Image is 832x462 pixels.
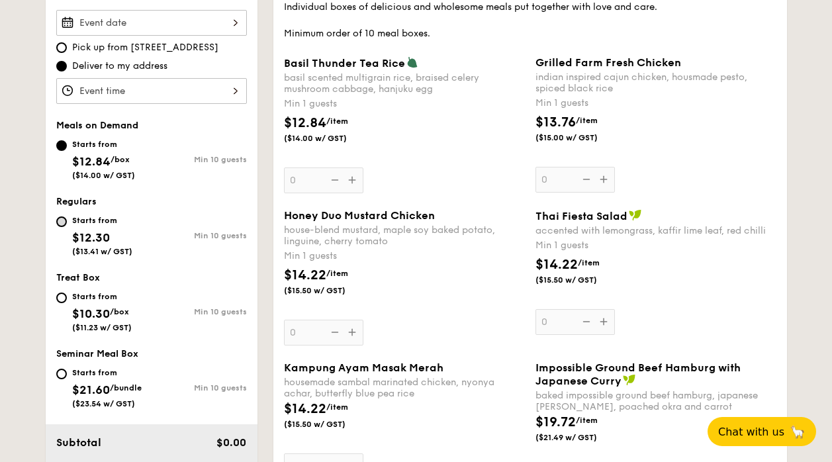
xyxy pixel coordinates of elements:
input: Starts from$12.30($13.41 w/ GST)Min 10 guests [56,216,67,227]
span: /box [111,155,130,164]
input: Pick up from [STREET_ADDRESS] [56,42,67,53]
span: Impossible Ground Beef Hamburg with Japanese Curry [535,361,741,387]
span: /item [578,258,600,267]
span: ($15.50 w/ GST) [535,275,625,285]
span: ($23.54 w/ GST) [72,399,135,408]
div: baked impossible ground beef hamburg, japanese [PERSON_NAME], poached okra and carrot [535,390,776,412]
img: icon-vegetarian.fe4039eb.svg [406,56,418,68]
span: $12.30 [72,230,110,245]
span: /item [326,116,348,126]
div: housemade sambal marinated chicken, nyonya achar, butterfly blue pea rice [284,377,525,399]
span: Chat with us [718,426,784,438]
div: indian inspired cajun chicken, housmade pesto, spiced black rice [535,71,776,94]
img: icon-vegan.f8ff3823.svg [623,374,636,386]
span: /item [326,402,348,412]
span: Deliver to my address [72,60,167,73]
div: Min 1 guests [535,97,776,110]
div: basil scented multigrain rice, braised celery mushroom cabbage, hanjuku egg [284,72,525,95]
span: Thai Fiesta Salad [535,210,627,222]
span: $12.84 [284,115,326,131]
span: Basil Thunder Tea Rice [284,57,405,69]
div: Starts from [72,139,135,150]
span: ($15.50 w/ GST) [284,419,374,430]
div: Starts from [72,215,132,226]
span: $13.76 [535,115,576,130]
div: Starts from [72,367,142,378]
span: ($14.00 w/ GST) [72,171,135,180]
span: $14.22 [284,267,326,283]
div: Min 10 guests [152,307,247,316]
span: ($15.50 w/ GST) [284,285,374,296]
div: Min 1 guests [535,239,776,252]
span: Meals on Demand [56,120,138,131]
span: $21.60 [72,383,110,397]
input: Starts from$12.84/box($14.00 w/ GST)Min 10 guests [56,140,67,151]
div: Min 1 guests [284,97,525,111]
span: $14.22 [284,401,326,417]
div: Individual boxes of delicious and wholesome meals put together with love and care. Minimum order ... [284,1,776,40]
span: 🦙 [790,424,806,439]
span: /item [576,116,598,125]
div: accented with lemongrass, kaffir lime leaf, red chilli [535,225,776,236]
span: Honey Duo Mustard Chicken [284,209,435,222]
span: Grilled Farm Fresh Chicken [535,56,681,69]
input: Starts from$10.30/box($11.23 w/ GST)Min 10 guests [56,293,67,303]
span: $10.30 [72,306,110,321]
span: $0.00 [216,436,246,449]
div: Min 10 guests [152,231,247,240]
span: Seminar Meal Box [56,348,138,359]
span: ($15.00 w/ GST) [535,132,625,143]
span: Kampung Ayam Masak Merah [284,361,443,374]
span: ($11.23 w/ GST) [72,323,132,332]
span: ($14.00 w/ GST) [284,133,374,144]
span: /bundle [110,383,142,393]
input: Event time [56,78,247,104]
span: /item [326,269,348,278]
img: icon-vegan.f8ff3823.svg [629,209,642,221]
input: Starts from$21.60/bundle($23.54 w/ GST)Min 10 guests [56,369,67,379]
span: Pick up from [STREET_ADDRESS] [72,41,218,54]
div: house-blend mustard, maple soy baked potato, linguine, cherry tomato [284,224,525,247]
span: $14.22 [535,257,578,273]
span: Subtotal [56,436,101,449]
span: Regulars [56,196,97,207]
span: ($13.41 w/ GST) [72,247,132,256]
span: /box [110,307,129,316]
span: ($21.49 w/ GST) [535,432,625,443]
button: Chat with us🦙 [708,417,816,446]
span: $12.84 [72,154,111,169]
div: Min 10 guests [152,155,247,164]
div: Min 10 guests [152,383,247,393]
div: Starts from [72,291,132,302]
div: Min 1 guests [284,250,525,263]
span: Treat Box [56,272,100,283]
input: Event date [56,10,247,36]
span: /item [576,416,598,425]
input: Deliver to my address [56,61,67,71]
span: $19.72 [535,414,576,430]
